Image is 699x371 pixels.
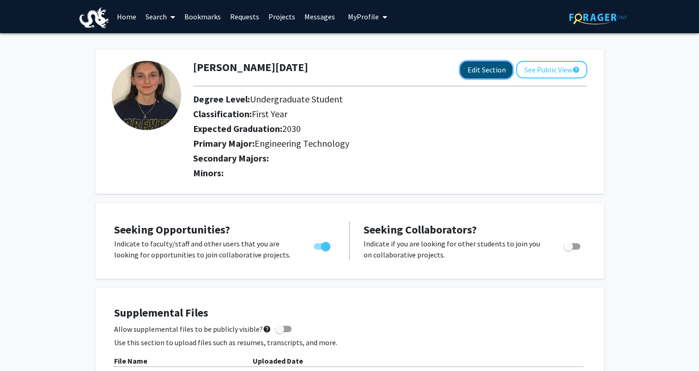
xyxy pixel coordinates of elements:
h2: Secondary Majors: [193,153,587,164]
div: Toggle [310,238,335,252]
span: My Profile [348,12,379,21]
h4: Supplemental Files [114,306,585,320]
a: Messages [300,0,340,33]
h2: Classification: [193,108,572,120]
a: Search [141,0,180,33]
h2: Degree Level: [193,94,572,105]
button: See Public View [516,61,587,78]
img: Drexel University Logo [79,7,109,28]
a: Requests [225,0,264,33]
button: Edit Section [460,61,512,78]
img: Profile Picture [112,61,181,130]
mat-icon: help [263,323,271,335]
p: Use this section to upload files such as resumes, transcripts, and more. [114,337,585,348]
span: First Year [252,108,287,120]
span: Undergraduate Student [250,93,343,105]
h2: Minors: [193,168,587,179]
b: File Name [114,356,147,365]
a: Bookmarks [180,0,225,33]
b: Uploaded Date [253,356,303,365]
p: Indicate to faculty/staff and other users that you are looking for opportunities to join collabor... [114,238,296,260]
p: Indicate if you are looking for other students to join you on collaborative projects. [364,238,546,260]
span: 2030 [282,123,301,134]
h2: Primary Major: [193,138,587,149]
mat-icon: help [572,64,579,75]
a: Projects [264,0,300,33]
h2: Expected Graduation: [193,123,572,134]
span: Engineering Technology [255,138,349,149]
h1: [PERSON_NAME][DATE] [193,61,308,74]
img: ForagerOne Logo [569,10,627,24]
a: Home [112,0,141,33]
span: Seeking Opportunities? [114,222,230,237]
span: Allow supplemental files to be publicly visible? [114,323,271,335]
span: Seeking Collaborators? [364,222,477,237]
iframe: Chat [7,329,39,364]
div: Toggle [560,238,585,252]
